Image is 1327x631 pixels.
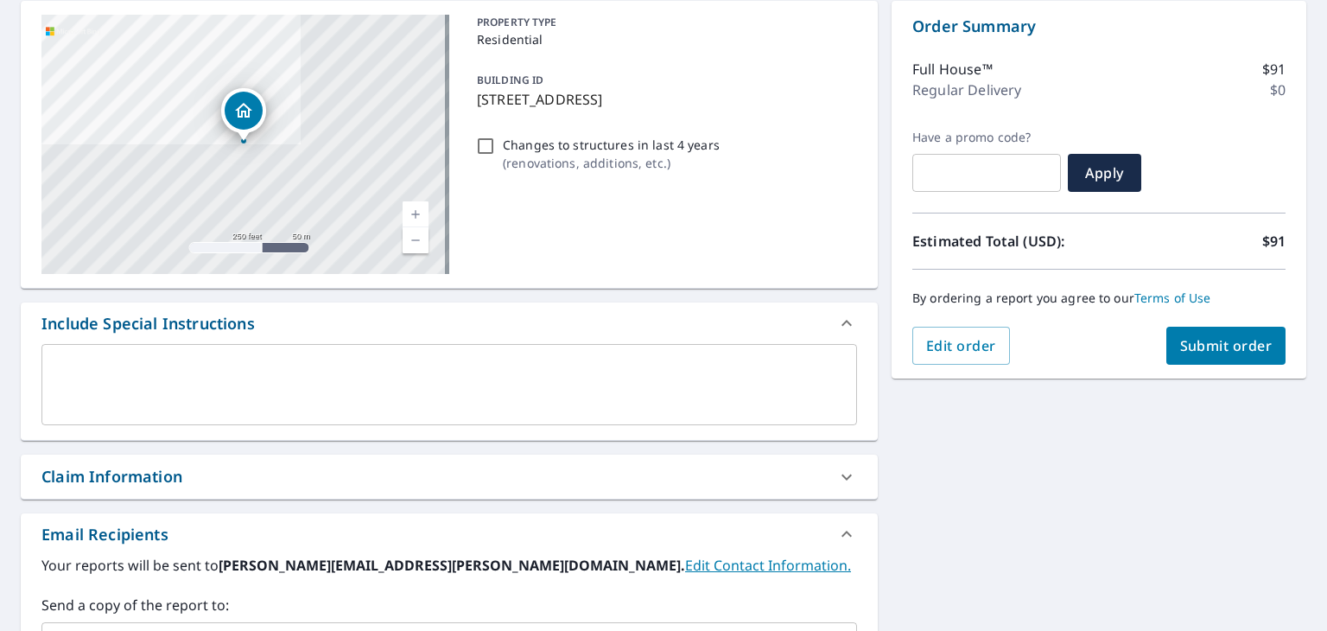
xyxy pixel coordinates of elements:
span: Submit order [1180,336,1273,355]
div: Claim Information [41,465,182,488]
p: Order Summary [912,15,1286,38]
div: Claim Information [21,455,878,499]
p: Changes to structures in last 4 years [503,136,720,154]
div: Email Recipients [41,523,168,546]
a: Current Level 17, Zoom In [403,201,429,227]
p: Residential [477,30,850,48]
p: BUILDING ID [477,73,543,87]
b: [PERSON_NAME][EMAIL_ADDRESS][PERSON_NAME][DOMAIN_NAME]. [219,556,685,575]
button: Edit order [912,327,1010,365]
button: Submit order [1166,327,1286,365]
a: EditContactInfo [685,556,851,575]
p: Regular Delivery [912,80,1021,100]
p: By ordering a report you agree to our [912,290,1286,306]
a: Current Level 17, Zoom Out [403,227,429,253]
p: $91 [1262,59,1286,80]
label: Your reports will be sent to [41,555,857,576]
p: $91 [1262,231,1286,252]
div: Dropped pin, building 1, Residential property, 972 Lipan St Denver, CO 80204 [221,88,266,142]
span: Edit order [926,336,996,355]
p: ( renovations, additions, etc. ) [503,154,720,172]
p: PROPERTY TYPE [477,15,850,30]
div: Include Special Instructions [41,312,255,335]
button: Apply [1068,154,1141,192]
label: Send a copy of the report to: [41,595,857,615]
div: Email Recipients [21,513,878,555]
p: $0 [1270,80,1286,100]
p: [STREET_ADDRESS] [477,89,850,110]
a: Terms of Use [1134,290,1211,306]
p: Estimated Total (USD): [912,231,1099,252]
span: Apply [1082,163,1127,182]
div: Include Special Instructions [21,303,878,344]
label: Have a promo code? [912,130,1061,145]
p: Full House™ [912,59,993,80]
